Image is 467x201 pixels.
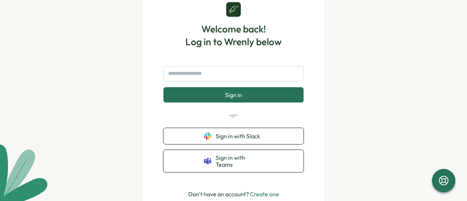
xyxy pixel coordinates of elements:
span: Sign in with Slack [216,133,263,139]
p: Don't have an account? [188,190,279,199]
h1: Welcome back! Log in to Wrenly below [185,23,282,48]
span: Sign in with Teams [216,154,263,168]
a: Create one [250,190,279,198]
button: Sign in [163,87,304,103]
button: Sign in with Slack [163,128,304,144]
span: Sign in [225,92,242,98]
button: Sign in with Teams [163,150,304,172]
p: -or- [163,111,304,119]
